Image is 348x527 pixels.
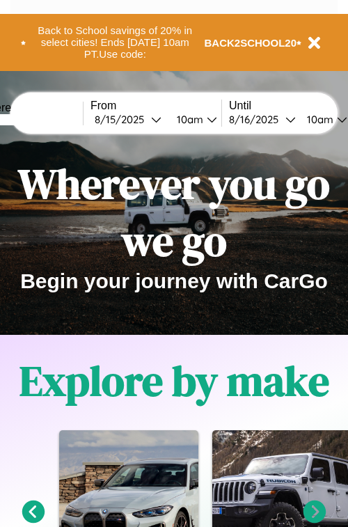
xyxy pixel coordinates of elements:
label: From [90,100,221,112]
b: BACK2SCHOOL20 [205,37,297,49]
h1: Explore by make [19,352,329,409]
div: 8 / 16 / 2025 [229,113,285,126]
div: 10am [170,113,207,126]
button: Back to School savings of 20% in select cities! Ends [DATE] 10am PT.Use code: [26,21,205,64]
div: 10am [300,113,337,126]
button: 8/15/2025 [90,112,166,127]
button: 10am [166,112,221,127]
div: 8 / 15 / 2025 [95,113,151,126]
